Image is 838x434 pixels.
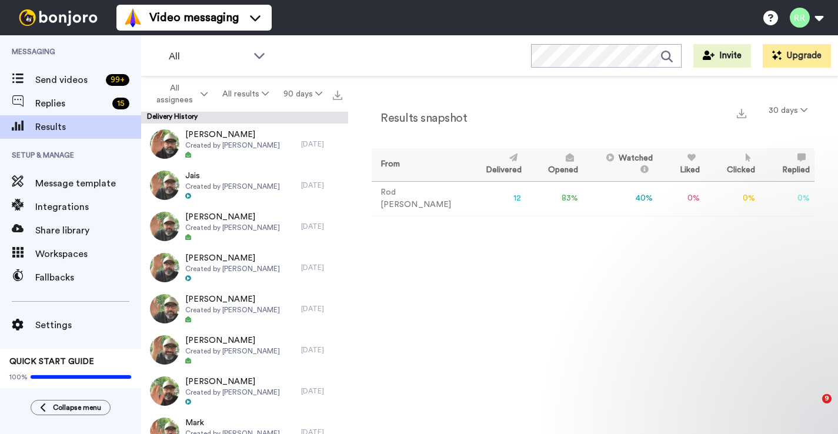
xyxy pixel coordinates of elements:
[185,264,280,273] span: Created by [PERSON_NAME]
[693,44,751,68] button: Invite
[583,148,657,181] th: Watched
[141,288,348,329] a: [PERSON_NAME]Created by [PERSON_NAME][DATE]
[185,223,280,232] span: Created by [PERSON_NAME]
[185,170,280,182] span: Jais
[185,293,280,305] span: [PERSON_NAME]
[185,141,280,150] span: Created by [PERSON_NAME]
[35,247,141,261] span: Workspaces
[143,78,215,111] button: All assignees
[169,49,248,64] span: All
[301,263,342,272] div: [DATE]
[151,82,198,106] span: All assignees
[185,335,280,346] span: [PERSON_NAME]
[35,96,108,111] span: Replies
[141,329,348,370] a: [PERSON_NAME]Created by [PERSON_NAME][DATE]
[301,304,342,313] div: [DATE]
[35,271,141,285] span: Fallbacks
[185,376,280,388] span: [PERSON_NAME]
[705,181,760,216] td: 0 %
[372,181,463,216] td: Rod [PERSON_NAME]
[141,247,348,288] a: [PERSON_NAME]Created by [PERSON_NAME][DATE]
[35,176,141,191] span: Message template
[150,171,179,200] img: 88ce7874-b7b4-4013-a444-e823371d947e-thumb.jpg
[185,346,280,356] span: Created by [PERSON_NAME]
[372,148,463,181] th: From
[35,200,141,214] span: Integrations
[141,206,348,247] a: [PERSON_NAME]Created by [PERSON_NAME][DATE]
[9,358,94,366] span: QUICK START GUIDE
[149,9,239,26] span: Video messaging
[141,123,348,165] a: [PERSON_NAME]Created by [PERSON_NAME][DATE]
[141,112,348,123] div: Delivery History
[301,386,342,396] div: [DATE]
[35,223,141,238] span: Share library
[215,84,276,105] button: All results
[150,376,179,406] img: 53c46725-358a-4b32-ba79-786770680f90-thumb.jpg
[762,100,814,121] button: 30 days
[657,148,705,181] th: Liked
[301,181,342,190] div: [DATE]
[185,388,280,397] span: Created by [PERSON_NAME]
[301,345,342,355] div: [DATE]
[150,129,179,159] img: 34683e4d-0310-4639-bfba-6231795662bc-thumb.jpg
[150,335,179,365] img: e818f178-c1ac-45bd-93e6-30a6d66f104c-thumb.jpg
[185,252,280,264] span: [PERSON_NAME]
[123,8,142,27] img: vm-color.svg
[185,305,280,315] span: Created by [PERSON_NAME]
[760,148,814,181] th: Replied
[185,129,280,141] span: [PERSON_NAME]
[301,139,342,149] div: [DATE]
[583,181,657,216] td: 40 %
[705,148,760,181] th: Clicked
[9,372,28,382] span: 100%
[329,85,346,103] button: Export all results that match these filters now.
[150,253,179,282] img: 5dbb33c3-6c0f-47d2-88f4-953ffe062a03-thumb.jpg
[150,212,179,241] img: ee30e25c-16ed-4e36-bfd0-2f50db99f349-thumb.jpg
[301,222,342,231] div: [DATE]
[150,294,179,323] img: 469ce56b-4f8e-41bb-ba23-cc4949dadb63-thumb.jpg
[31,400,111,415] button: Collapse menu
[760,181,814,216] td: 0 %
[185,211,280,223] span: [PERSON_NAME]
[276,84,329,105] button: 90 days
[526,148,583,181] th: Opened
[185,417,280,429] span: Mark
[112,98,129,109] div: 15
[14,9,102,26] img: bj-logo-header-white.svg
[35,120,141,134] span: Results
[463,148,526,181] th: Delivered
[463,181,526,216] td: 12
[737,109,746,118] img: export.svg
[733,104,750,121] button: Export a summary of each team member’s results that match this filter now.
[372,112,467,125] h2: Results snapshot
[141,165,348,206] a: JaisCreated by [PERSON_NAME][DATE]
[822,394,832,403] span: 9
[53,403,101,412] span: Collapse menu
[333,91,342,100] img: export.svg
[763,44,831,68] button: Upgrade
[106,74,129,86] div: 99 +
[141,370,348,412] a: [PERSON_NAME]Created by [PERSON_NAME][DATE]
[798,394,826,422] iframe: Intercom live chat
[526,181,583,216] td: 83 %
[185,182,280,191] span: Created by [PERSON_NAME]
[35,318,141,332] span: Settings
[35,73,101,87] span: Send videos
[657,181,705,216] td: 0 %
